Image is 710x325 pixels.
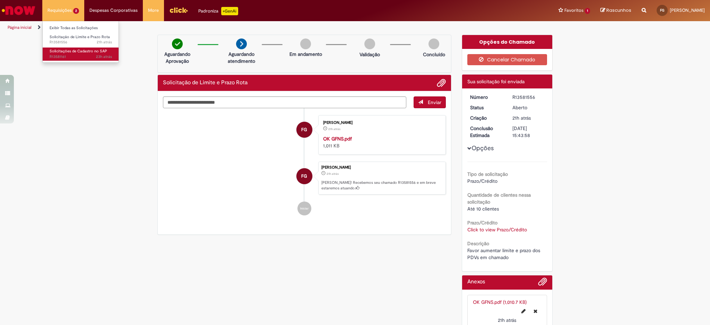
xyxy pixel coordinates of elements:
[467,178,497,184] span: Prazo/Crédito
[289,51,322,58] p: Em andamento
[225,51,258,65] p: Aguardando atendimento
[327,172,339,176] span: 21h atrás
[606,7,631,14] span: Rascunhos
[465,125,508,139] dt: Conclusão Estimada
[169,5,188,15] img: click_logo_yellow_360x200.png
[163,162,446,195] li: Fernando De Araujo Ghazi
[50,54,112,60] span: R13581161
[467,220,497,226] b: Prazo/Crédito
[467,54,547,65] button: Cancelar Chamado
[660,8,664,12] span: FG
[512,115,531,121] span: 21h atrás
[467,206,499,212] span: Até 10 clientes
[163,96,406,108] textarea: Digite sua mensagem aqui...
[321,180,442,191] p: [PERSON_NAME]! Recebemos seu chamado R13581556 e em breve estaremos atuando.
[163,108,446,223] ul: Histórico de tíquete
[172,39,183,49] img: check-circle-green.png
[462,35,553,49] div: Opções do Chamado
[198,7,238,15] div: Padroniza
[221,7,238,15] p: +GenAi
[5,21,468,34] ul: Trilhas de página
[323,135,439,149] div: 1,011 KB
[301,168,307,185] span: FG
[538,277,547,290] button: Adicionar anexos
[96,54,112,59] time: 30/09/2025 12:04:44
[327,172,339,176] time: 30/09/2025 13:43:54
[423,51,445,58] p: Concluído
[517,306,530,317] button: Editar nome de arquivo OK GFNS.pdf
[300,39,311,49] img: img-circle-grey.png
[163,80,248,86] h2: Solicitação de Limite e Prazo Rota Histórico de tíquete
[43,24,119,32] a: Exibir Todas as Solicitações
[360,51,380,58] p: Validação
[161,51,194,65] p: Aguardando Aprovação
[1,3,36,17] img: ServiceNow
[465,104,508,111] dt: Status
[467,240,489,247] b: Descrição
[301,121,307,138] span: FG
[328,127,340,131] span: 21h atrás
[512,114,545,121] div: 30/09/2025 13:43:54
[467,192,531,205] b: Quantidade de clientes nessa solicitação
[564,7,583,14] span: Favoritos
[473,299,527,305] a: OK GFNS.pdf (1,010.7 KB)
[585,8,590,14] span: 1
[296,168,312,184] div: Fernando De Araujo Ghazi
[328,127,340,131] time: 30/09/2025 13:43:39
[96,54,112,59] span: 23h atrás
[428,39,439,49] img: img-circle-grey.png
[323,136,352,142] a: OK GFNS.pdf
[148,7,159,14] span: More
[512,115,531,121] time: 30/09/2025 13:43:54
[467,78,525,85] span: Sua solicitação foi enviada
[465,94,508,101] dt: Número
[236,39,247,49] img: arrow-next.png
[50,49,107,54] span: Solicitações de Cadastro no SAP
[364,39,375,49] img: img-circle-grey.png
[467,226,527,233] a: Click to view Prazo/Crédito
[73,8,79,14] span: 2
[600,7,631,14] a: Rascunhos
[50,34,110,40] span: Solicitação de Limite e Prazo Rota
[42,21,119,63] ul: Requisições
[97,40,112,45] span: 21h atrás
[529,306,542,317] button: Excluir OK GFNS.pdf
[8,25,32,30] a: Página inicial
[467,247,542,260] span: Favor aumentar limite e prazo dos PDVs em chamado
[467,279,485,285] h2: Anexos
[670,7,705,13] span: [PERSON_NAME]
[89,7,138,14] span: Despesas Corporativas
[467,171,508,177] b: Tipo de solicitação
[321,165,442,170] div: [PERSON_NAME]
[323,121,439,125] div: [PERSON_NAME]
[43,33,119,46] a: Aberto R13581556 : Solicitação de Limite e Prazo Rota
[512,125,545,139] div: [DATE] 15:43:58
[43,48,119,60] a: Aberto R13581161 : Solicitações de Cadastro no SAP
[47,7,72,14] span: Requisições
[414,96,446,108] button: Enviar
[512,94,545,101] div: R13581556
[437,78,446,87] button: Adicionar anexos
[498,317,516,323] span: 21h atrás
[465,114,508,121] dt: Criação
[498,317,516,323] time: 30/09/2025 13:43:39
[428,99,441,105] span: Enviar
[512,104,545,111] div: Aberto
[296,122,312,138] div: Fernando De Araujo Ghazi
[50,40,112,45] span: R13581556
